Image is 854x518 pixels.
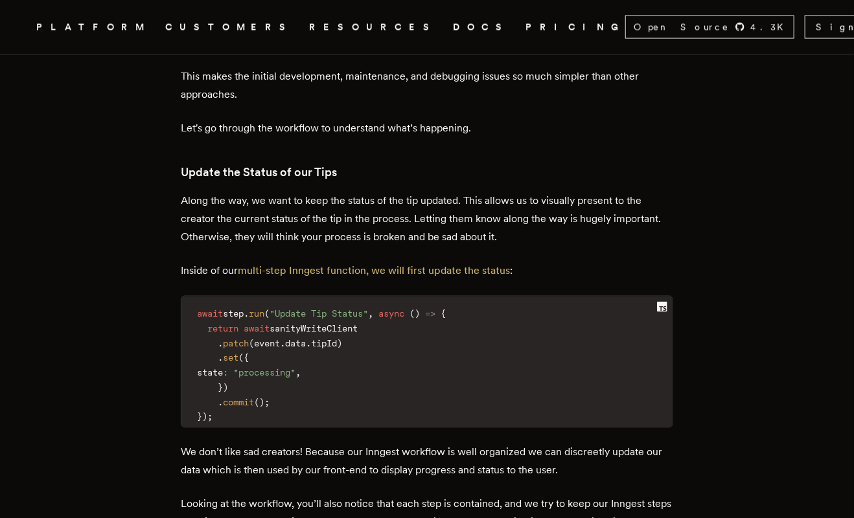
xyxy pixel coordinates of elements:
span: data [285,339,306,349]
span: set [223,353,238,363]
span: step [223,309,244,319]
span: , [368,309,373,319]
span: . [218,398,223,408]
p: Inside of our : [181,262,673,280]
span: ) [202,412,207,422]
span: run [249,309,264,319]
span: { [244,353,249,363]
a: PRICING [525,19,625,36]
span: ; [207,412,213,422]
button: PLATFORM [36,19,150,36]
span: ( [264,309,270,319]
span: "Update Tip Status" [270,309,368,319]
span: Open Source [634,21,730,34]
span: 4.3 K [750,21,791,34]
span: : [223,368,228,378]
span: await [244,324,270,334]
p: Let's go through the workflow to understand what’s happening. [181,120,673,138]
span: ( [254,398,259,408]
span: . [218,353,223,363]
span: ) [415,309,420,319]
button: RESOURCES [309,19,437,36]
span: async [378,309,404,319]
span: ) [337,339,342,349]
span: ( [249,339,254,349]
span: => [425,309,435,319]
p: Along the way, we want to keep the status of the tip updated. This allows us to visually present ... [181,192,673,247]
span: } [197,412,202,422]
span: event [254,339,280,349]
span: . [218,339,223,349]
p: We don’t like sad creators! Because our Inngest workflow is well organized we can discreetly upda... [181,444,673,480]
p: This makes the initial development, maintenance, and debugging issues so much simpler than other ... [181,68,673,104]
span: ( [410,309,415,319]
span: . [244,309,249,319]
span: state [197,368,223,378]
span: ; [264,398,270,408]
span: , [295,368,301,378]
span: . [280,339,285,349]
span: patch [223,339,249,349]
a: CUSTOMERS [165,19,294,36]
span: "processing" [233,368,295,378]
span: ) [259,398,264,408]
span: } [218,383,223,393]
h3: Update the Status of our Tips [181,164,673,182]
span: { [441,309,446,319]
a: multi-step Inngest function, we will first update the status [238,265,510,277]
span: tipId [311,339,337,349]
span: commit [223,398,254,408]
span: ) [223,383,228,393]
span: await [197,309,223,319]
span: . [306,339,311,349]
span: ( [238,353,244,363]
span: return [207,324,238,334]
span: sanityWriteClient [270,324,358,334]
a: DOCS [453,19,510,36]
